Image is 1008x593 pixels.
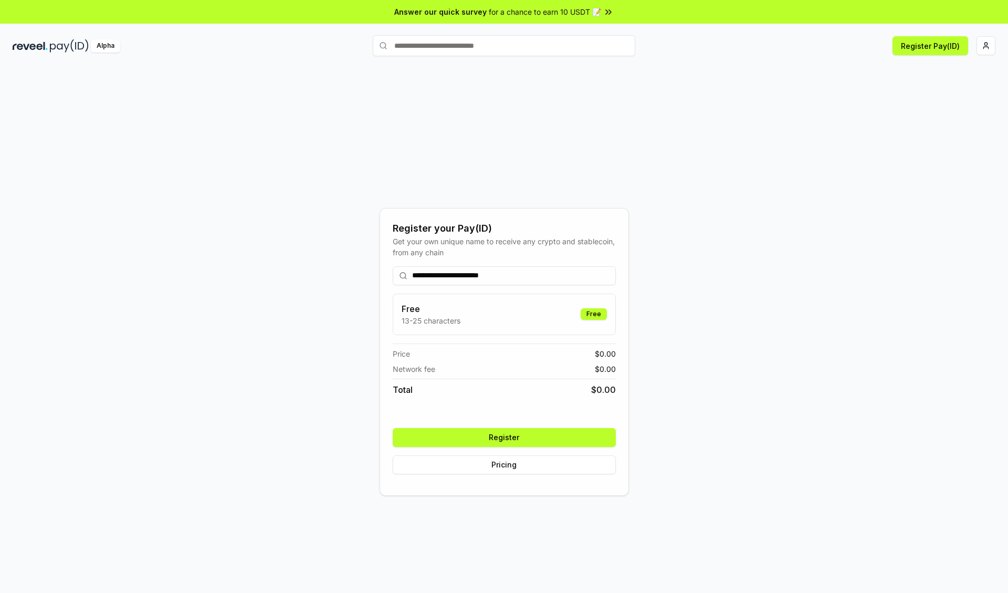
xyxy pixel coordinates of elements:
[595,363,616,374] span: $ 0.00
[91,39,120,53] div: Alpha
[393,455,616,474] button: Pricing
[489,6,601,17] span: for a chance to earn 10 USDT 📝
[595,348,616,359] span: $ 0.00
[50,39,89,53] img: pay_id
[402,315,460,326] p: 13-25 characters
[591,383,616,396] span: $ 0.00
[393,428,616,447] button: Register
[393,221,616,236] div: Register your Pay(ID)
[393,383,413,396] span: Total
[393,363,435,374] span: Network fee
[892,36,968,55] button: Register Pay(ID)
[393,236,616,258] div: Get your own unique name to receive any crypto and stablecoin, from any chain
[393,348,410,359] span: Price
[394,6,487,17] span: Answer our quick survey
[13,39,48,53] img: reveel_dark
[581,308,607,320] div: Free
[402,303,460,315] h3: Free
